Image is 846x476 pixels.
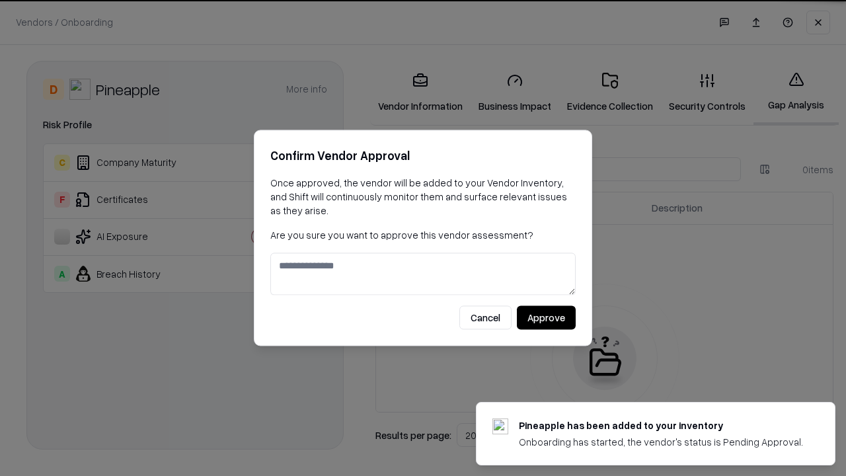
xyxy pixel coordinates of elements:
p: Are you sure you want to approve this vendor assessment? [270,228,576,242]
button: Approve [517,306,576,330]
div: Pineapple has been added to your inventory [519,418,803,432]
p: Once approved, the vendor will be added to your Vendor Inventory, and Shift will continuously mon... [270,176,576,218]
div: Onboarding has started, the vendor's status is Pending Approval. [519,435,803,449]
h2: Confirm Vendor Approval [270,146,576,165]
button: Cancel [459,306,512,330]
img: pineappleenergy.com [492,418,508,434]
